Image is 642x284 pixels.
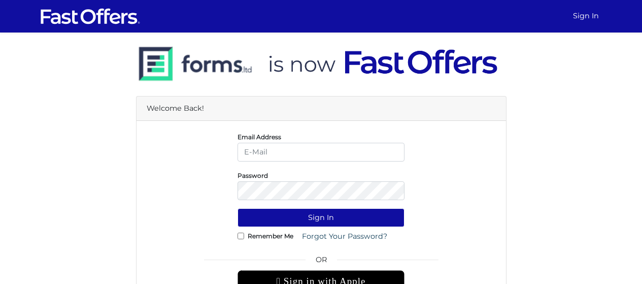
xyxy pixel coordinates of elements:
[137,97,506,121] div: Welcome Back!
[238,143,404,162] input: E-Mail
[248,235,293,237] label: Remember Me
[238,174,268,177] label: Password
[238,254,404,270] span: OR
[238,136,281,138] label: Email Address
[295,227,394,246] a: Forgot Your Password?
[569,6,603,26] a: Sign In
[238,208,404,227] button: Sign In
